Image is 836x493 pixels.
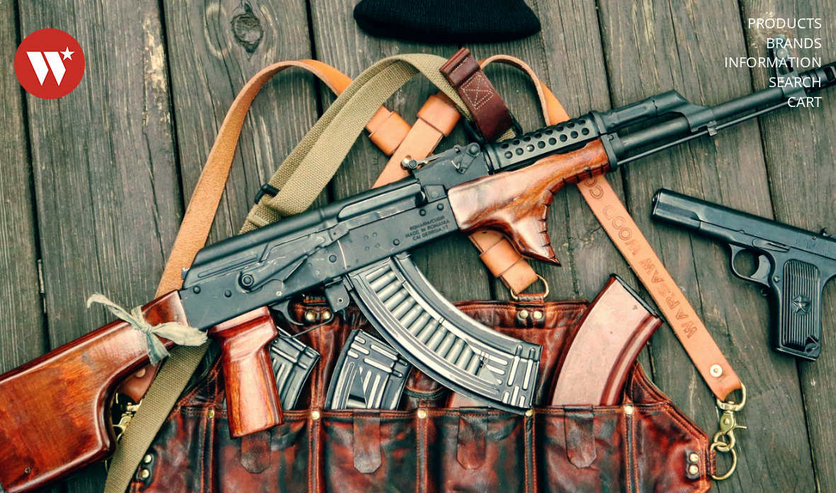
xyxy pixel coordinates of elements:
a: Brands [766,34,822,52]
a: Information [724,53,822,72]
button: Next [798,331,829,363]
img: Warsaw Wood Co. [14,14,85,113]
a: Products [747,14,822,33]
a: Search [769,73,822,91]
a: Cart [787,93,822,111]
button: Previous [7,331,38,363]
